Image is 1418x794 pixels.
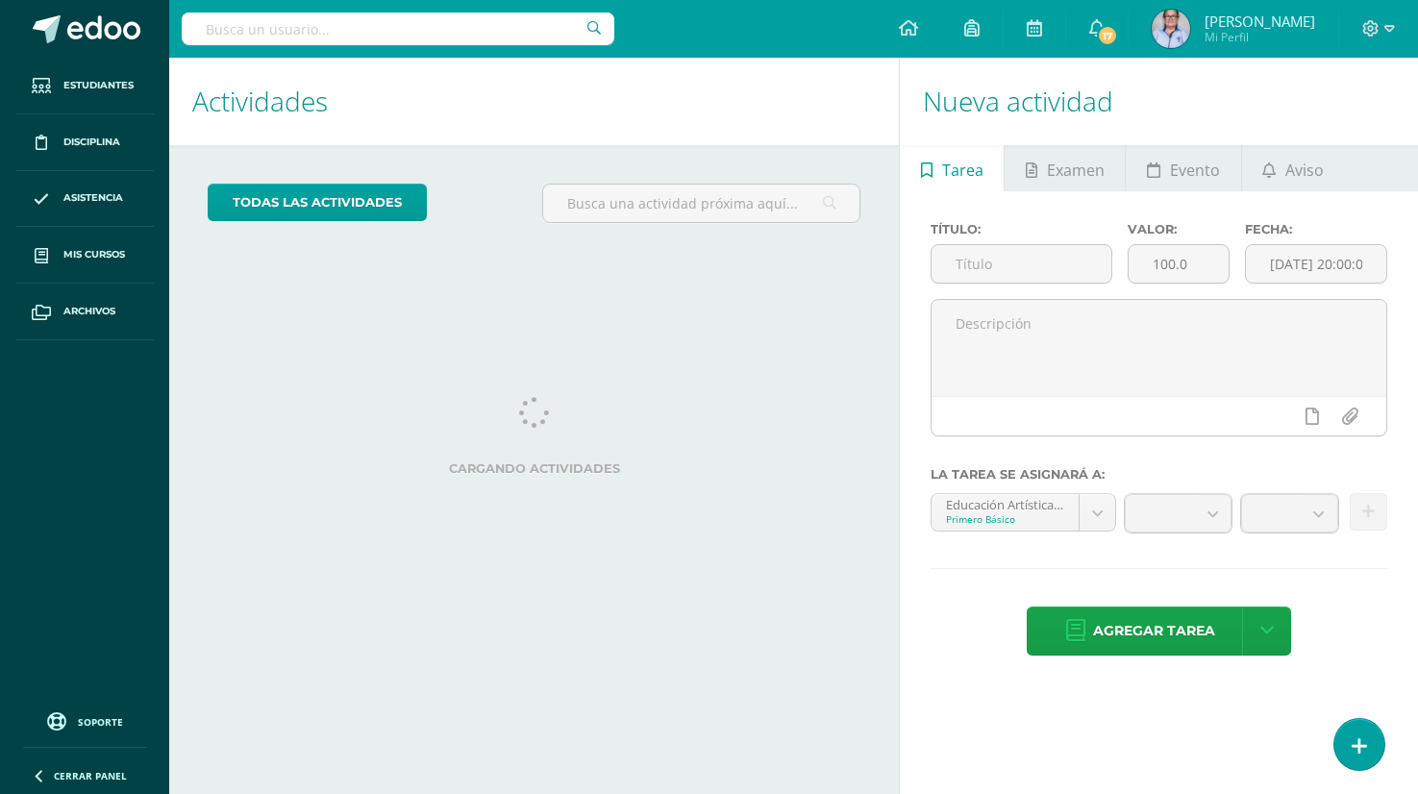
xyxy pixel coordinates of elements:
a: Disciplina [15,114,154,171]
span: Evento [1170,147,1220,193]
div: Educación Artística: Artes Visuales 'A' [946,494,1064,512]
span: Disciplina [63,135,120,150]
input: Busca un usuario... [182,12,614,45]
span: [PERSON_NAME] [1205,12,1315,31]
span: Tarea [942,147,983,193]
span: Archivos [63,304,115,319]
input: Busca una actividad próxima aquí... [543,185,860,222]
span: Aviso [1285,147,1324,193]
input: Título [932,245,1111,283]
span: Soporte [78,715,123,729]
a: Evento [1126,145,1240,191]
img: 1dda184af6efa5d482d83f07e0e6c382.png [1152,10,1190,48]
span: Agregar tarea [1093,608,1215,655]
a: Mis cursos [15,227,154,284]
span: Mis cursos [63,247,125,262]
label: Cargando actividades [208,461,860,476]
div: Primero Básico [946,512,1064,526]
span: 17 [1097,25,1118,46]
span: Mi Perfil [1205,29,1315,45]
a: Archivos [15,284,154,340]
label: Fecha: [1245,222,1387,236]
input: Puntos máximos [1129,245,1230,283]
h1: Actividades [192,58,876,145]
a: Soporte [23,707,146,733]
label: Valor: [1128,222,1231,236]
span: Estudiantes [63,78,134,93]
a: Asistencia [15,171,154,228]
a: Estudiantes [15,58,154,114]
a: todas las Actividades [208,184,427,221]
label: Título: [931,222,1112,236]
span: Cerrar panel [54,769,127,782]
span: Examen [1047,147,1105,193]
a: Aviso [1242,145,1345,191]
a: Examen [1005,145,1125,191]
input: Fecha de entrega [1246,245,1386,283]
label: La tarea se asignará a: [931,467,1387,482]
span: Asistencia [63,190,123,206]
a: Educación Artística: Artes Visuales 'A'Primero Básico [932,494,1115,531]
h1: Nueva actividad [923,58,1395,145]
a: Tarea [900,145,1004,191]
